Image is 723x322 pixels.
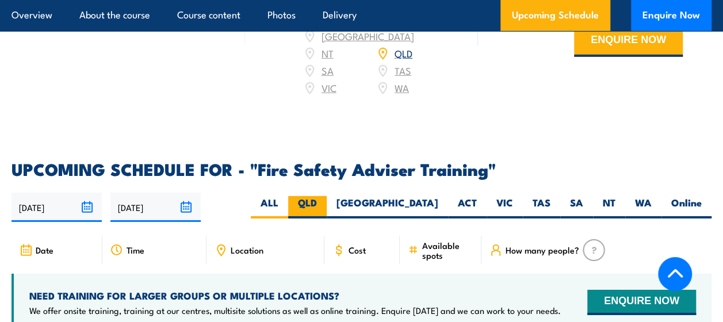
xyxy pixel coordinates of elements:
[288,196,327,218] label: QLD
[349,245,366,255] span: Cost
[560,196,593,218] label: SA
[487,196,523,218] label: VIC
[327,196,448,218] label: [GEOGRAPHIC_DATA]
[395,46,412,60] a: QLD
[231,245,263,255] span: Location
[448,196,487,218] label: ACT
[523,196,560,218] label: TAS
[625,196,661,218] label: WA
[12,193,102,222] input: From date
[593,196,625,218] label: NT
[29,289,561,302] h4: NEED TRAINING FOR LARGER GROUPS OR MULTIPLE LOCATIONS?
[506,245,579,255] span: How many people?
[29,305,561,316] p: We offer onsite training, training at our centres, multisite solutions as well as online training...
[574,26,683,57] button: ENQUIRE NOW
[12,161,711,176] h2: UPCOMING SCHEDULE FOR - "Fire Safety Adviser Training"
[587,290,696,315] button: ENQUIRE NOW
[36,245,53,255] span: Date
[661,196,711,218] label: Online
[127,245,144,255] span: Time
[422,240,473,260] span: Available spots
[110,193,201,222] input: To date
[251,196,288,218] label: ALL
